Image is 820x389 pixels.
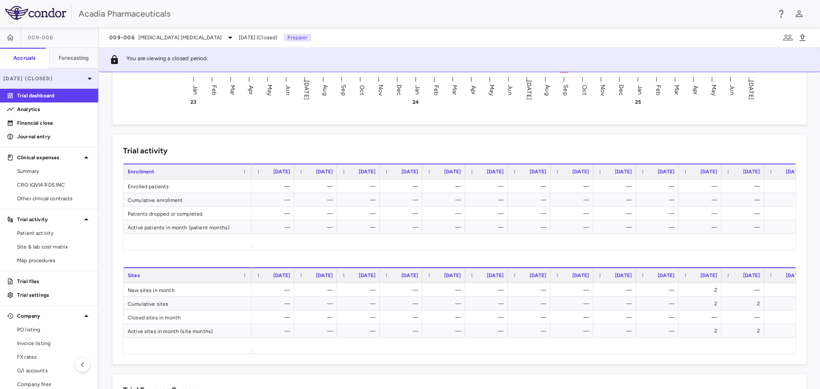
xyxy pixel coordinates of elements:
[772,310,802,324] div: —
[273,272,290,278] span: [DATE]
[515,324,546,338] div: —
[303,80,310,100] text: [DATE]
[387,310,418,324] div: —
[686,324,717,338] div: 2
[743,272,760,278] span: [DATE]
[128,169,155,175] span: Enrollment
[686,220,717,234] div: —
[729,283,760,297] div: —
[772,220,802,234] div: —
[644,283,674,297] div: —
[387,179,418,193] div: —
[123,145,167,157] h6: Trial activity
[123,283,252,296] div: New sites in month
[17,133,91,140] p: Journal entry
[17,291,91,299] p: Trial settings
[601,324,632,338] div: —
[470,85,477,94] text: Apr
[302,220,333,234] div: —
[772,179,802,193] div: —
[359,272,375,278] span: [DATE]
[59,54,89,62] h6: Forecasting
[473,324,504,338] div: —
[515,297,546,310] div: —
[686,193,717,207] div: —
[302,283,333,297] div: —
[17,380,91,388] span: Company files
[747,80,755,100] text: [DATE]
[710,84,717,96] text: May
[772,207,802,220] div: —
[729,207,760,220] div: —
[17,353,91,361] span: FX rates
[558,207,589,220] div: —
[138,34,222,41] span: [MEDICAL_DATA] [MEDICAL_DATA]
[601,310,632,324] div: —
[430,207,461,220] div: —
[239,34,277,41] span: [DATE] (Closed)
[259,283,290,297] div: —
[302,324,333,338] div: —
[644,207,674,220] div: —
[558,297,589,310] div: —
[729,297,760,310] div: 2
[316,272,333,278] span: [DATE]
[601,193,632,207] div: —
[123,207,252,220] div: Patients dropped or completed
[562,85,569,95] text: Sep
[488,84,495,96] text: May
[615,169,632,175] span: [DATE]
[123,220,252,234] div: Active patients in month (patient months)
[302,179,333,193] div: —
[302,207,333,220] div: —
[13,54,35,62] h6: Accruals
[572,169,589,175] span: [DATE]
[635,99,641,105] text: 25
[395,84,403,95] text: Dec
[387,283,418,297] div: —
[558,220,589,234] div: —
[487,169,504,175] span: [DATE]
[302,297,333,310] div: —
[473,283,504,297] div: —
[259,193,290,207] div: —
[430,220,461,234] div: —
[451,85,458,95] text: Mar
[473,220,504,234] div: —
[247,85,255,94] text: Apr
[772,297,802,310] div: 7
[507,85,514,95] text: Jun
[17,229,91,237] span: Patient activity
[284,85,292,95] text: Jun
[729,220,760,234] div: —
[692,85,699,94] text: Apr
[387,297,418,310] div: —
[259,324,290,338] div: —
[786,169,802,175] span: [DATE]
[430,283,461,297] div: —
[572,272,589,278] span: [DATE]
[211,85,218,95] text: Feb
[658,272,674,278] span: [DATE]
[430,193,461,207] div: —
[302,310,333,324] div: —
[636,85,644,94] text: Jan
[340,85,347,95] text: Sep
[322,85,329,95] text: Aug
[487,272,504,278] span: [DATE]
[729,193,760,207] div: —
[17,154,81,161] p: Clinical expenses
[401,272,418,278] span: [DATE]
[17,195,91,202] span: Other clinical contracts
[359,169,375,175] span: [DATE]
[123,297,252,310] div: Cumulative sites
[17,119,91,127] p: Financial close
[17,278,91,285] p: Trial files
[5,6,66,20] img: logo-full-SnFGN8VE.png
[387,220,418,234] div: —
[558,324,589,338] div: —
[345,179,375,193] div: —
[17,105,91,113] p: Analytics
[515,310,546,324] div: —
[413,99,419,105] text: 24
